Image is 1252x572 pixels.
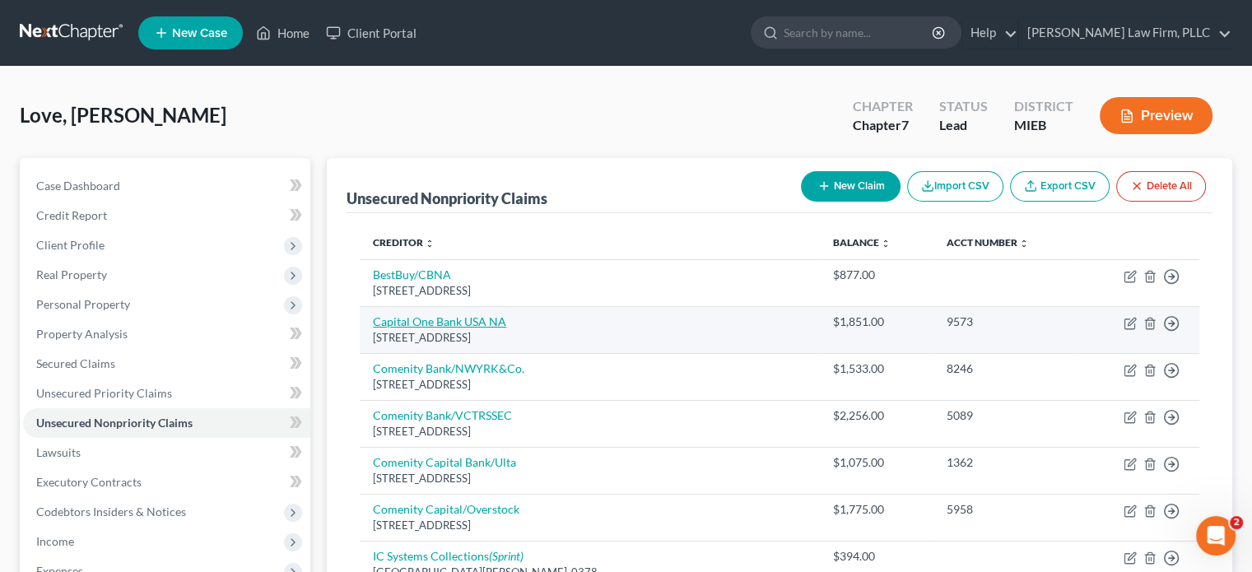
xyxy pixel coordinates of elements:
div: Chapter [853,116,913,135]
iframe: Intercom live chat [1196,516,1236,556]
a: Home [248,18,318,48]
div: [STREET_ADDRESS] [373,283,807,299]
a: Export CSV [1010,171,1110,202]
div: $1,533.00 [833,360,919,377]
span: Credit Report [36,208,107,222]
a: Comenity Bank/VCTRSSEC [373,408,512,422]
a: IC Systems Collections(Sprint) [373,549,524,563]
a: [PERSON_NAME] Law Firm, PLLC [1019,18,1231,48]
div: [STREET_ADDRESS] [373,471,807,486]
div: 9573 [947,314,1067,330]
span: Lawsuits [36,445,81,459]
div: $877.00 [833,267,919,283]
button: New Claim [801,171,901,202]
div: 8246 [947,360,1067,377]
div: [STREET_ADDRESS] [373,424,807,439]
a: Comenity Bank/NWYRK&Co. [373,361,524,375]
div: $1,851.00 [833,314,919,330]
input: Search by name... [784,17,934,48]
div: $1,775.00 [833,501,919,518]
i: unfold_more [425,239,435,249]
div: $394.00 [833,548,919,565]
span: Unsecured Priority Claims [36,386,172,400]
a: Client Portal [318,18,425,48]
span: Secured Claims [36,356,115,370]
span: Personal Property [36,297,130,311]
div: $1,075.00 [833,454,919,471]
span: Unsecured Nonpriority Claims [36,416,193,430]
a: Executory Contracts [23,467,310,497]
span: Property Analysis [36,327,128,341]
div: 5089 [947,407,1067,424]
div: Lead [939,116,988,135]
div: [STREET_ADDRESS] [373,330,807,346]
span: Love, [PERSON_NAME] [20,103,226,127]
a: Secured Claims [23,349,310,379]
div: Unsecured Nonpriority Claims [347,188,547,208]
div: Chapter [853,97,913,116]
a: Property Analysis [23,319,310,349]
div: 5958 [947,501,1067,518]
span: Codebtors Insiders & Notices [36,505,186,519]
a: Balance unfold_more [833,236,891,249]
a: Comenity Capital Bank/Ulta [373,455,516,469]
span: Real Property [36,267,107,281]
div: [STREET_ADDRESS] [373,518,807,533]
div: Status [939,97,988,116]
span: New Case [172,27,227,40]
a: Help [962,18,1017,48]
a: Comenity Capital/Overstock [373,502,519,516]
div: MIEB [1014,116,1073,135]
a: Unsecured Nonpriority Claims [23,408,310,438]
span: 2 [1230,516,1243,529]
span: Case Dashboard [36,179,120,193]
a: Case Dashboard [23,171,310,201]
span: Income [36,534,74,548]
div: [STREET_ADDRESS] [373,377,807,393]
a: Unsecured Priority Claims [23,379,310,408]
i: unfold_more [1019,239,1029,249]
div: $2,256.00 [833,407,919,424]
div: District [1014,97,1073,116]
button: Delete All [1116,171,1206,202]
a: Capital One Bank USA NA [373,314,506,328]
i: unfold_more [881,239,891,249]
a: BestBuy/CBNA [373,267,451,281]
span: 7 [901,117,909,133]
a: Acct Number unfold_more [947,236,1029,249]
button: Preview [1100,97,1212,134]
a: Lawsuits [23,438,310,467]
i: (Sprint) [489,549,524,563]
button: Import CSV [907,171,1003,202]
a: Creditor unfold_more [373,236,435,249]
span: Executory Contracts [36,475,142,489]
span: Client Profile [36,238,105,252]
div: 1362 [947,454,1067,471]
a: Credit Report [23,201,310,230]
